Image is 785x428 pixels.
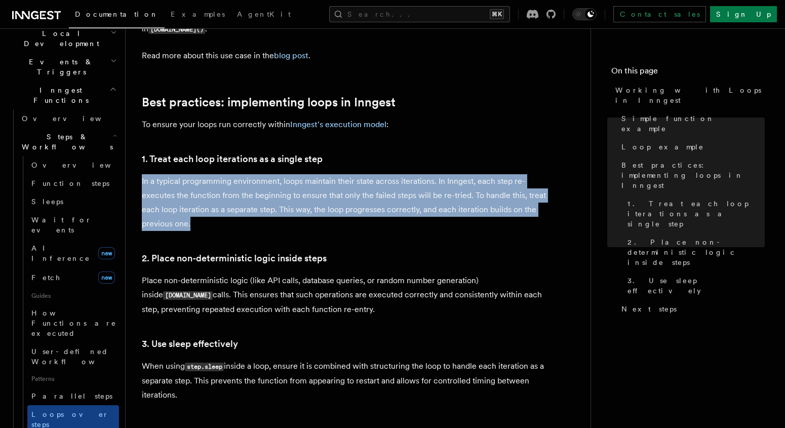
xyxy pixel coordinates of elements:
[8,85,109,105] span: Inngest Functions
[621,142,704,152] span: Loop example
[623,233,765,271] a: 2. Place non-deterministic logic inside steps
[31,347,123,366] span: User-defined Workflows
[142,95,396,109] a: Best practices: implementing loops in Inngest
[8,53,119,81] button: Events & Triggers
[142,152,323,166] a: 1. Treat each loop iterations as a single step
[621,160,765,190] span: Best practices: implementing loops in Inngest
[611,65,765,81] h4: On this page
[627,237,765,267] span: 2. Place non-deterministic logic inside steps
[490,9,504,19] kbd: ⌘K
[627,199,765,229] span: 1. Treat each loop iterations as a single step
[617,300,765,318] a: Next steps
[8,81,119,109] button: Inngest Functions
[27,371,119,387] span: Patterns
[142,118,547,132] p: To ensure your loops run correctly within :
[627,276,765,296] span: 3. Use sleep effectively
[31,274,61,282] span: Fetch
[290,120,386,129] a: Inngest's execution model
[148,25,205,34] code: [DOMAIN_NAME]()
[18,132,113,152] span: Steps & Workflows
[617,109,765,138] a: Simple function example
[27,239,119,267] a: AI Inferencenew
[18,128,119,156] button: Steps & Workflows
[31,198,63,206] span: Sleeps
[615,85,765,105] span: Working with Loops in Inngest
[237,10,291,18] span: AgentKit
[31,392,112,400] span: Parallel steps
[27,267,119,288] a: Fetchnew
[142,251,327,265] a: 2. Place non-deterministic logic inside steps
[98,271,115,284] span: new
[611,81,765,109] a: Working with Loops in Inngest
[75,10,159,18] span: Documentation
[171,10,225,18] span: Examples
[163,291,213,300] code: [DOMAIN_NAME]
[27,288,119,304] span: Guides
[231,3,297,27] a: AgentKit
[165,3,231,27] a: Examples
[617,156,765,194] a: Best practices: implementing loops in Inngest
[142,359,547,402] p: When using inside a loop, ensure it is combined with structuring the loop to handle each iteratio...
[621,304,677,314] span: Next steps
[329,6,510,22] button: Search...⌘K
[98,247,115,259] span: new
[31,161,136,169] span: Overview
[710,6,777,22] a: Sign Up
[69,3,165,28] a: Documentation
[617,138,765,156] a: Loop example
[31,179,109,187] span: Function steps
[274,51,308,60] a: blog post
[8,28,110,49] span: Local Development
[27,156,119,174] a: Overview
[142,274,547,317] p: Place non-deterministic logic (like API calls, database queries, or random number generation) ins...
[27,387,119,405] a: Parallel steps
[572,8,597,20] button: Toggle dark mode
[623,271,765,300] a: 3. Use sleep effectively
[142,49,547,63] p: Read more about this use case in the .
[623,194,765,233] a: 1. Treat each loop iterations as a single step
[27,304,119,342] a: How Functions are executed
[613,6,706,22] a: Contact sales
[27,174,119,192] a: Function steps
[31,309,116,337] span: How Functions are executed
[31,216,92,234] span: Wait for events
[8,57,110,77] span: Events & Triggers
[18,109,119,128] a: Overview
[22,114,126,123] span: Overview
[621,113,765,134] span: Simple function example
[8,24,119,53] button: Local Development
[142,174,547,231] p: In a typical programming environment, loops maintain their state across iterations. In Inngest, e...
[142,337,238,351] a: 3. Use sleep effectively
[27,192,119,211] a: Sleeps
[185,363,224,371] code: step.sleep
[27,342,119,371] a: User-defined Workflows
[31,244,90,262] span: AI Inference
[27,211,119,239] a: Wait for events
